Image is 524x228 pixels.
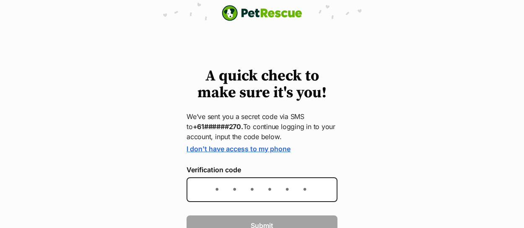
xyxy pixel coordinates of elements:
[187,166,337,174] label: Verification code
[187,111,337,142] p: We’ve sent you a secret code via SMS to To continue logging in to your account, input the code be...
[222,5,302,21] img: logo-e224e6f780fb5917bec1dbf3a21bbac754714ae5b6737aabdf751b685950b380.svg
[187,145,291,153] a: I don't have access to my phone
[193,122,243,131] strong: +61######270.
[187,68,337,101] h1: A quick check to make sure it's you!
[187,177,337,202] input: Enter the 6-digit verification code sent to your device
[222,5,302,21] a: PetRescue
